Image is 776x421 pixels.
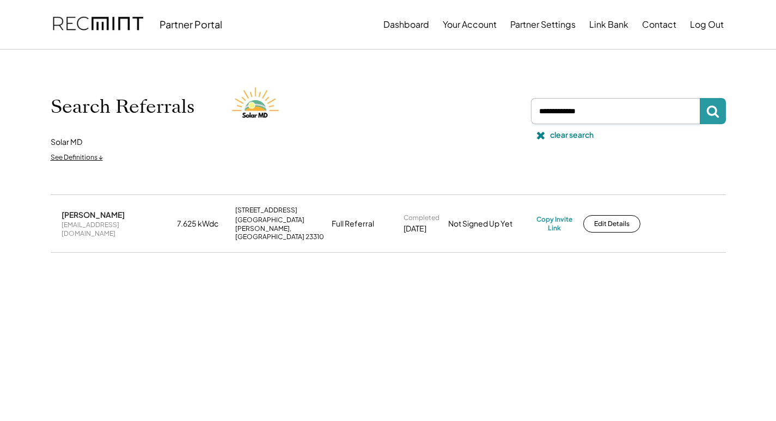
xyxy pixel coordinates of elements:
[404,213,439,222] div: Completed
[536,215,572,232] div: Copy Invite Link
[443,14,497,35] button: Your Account
[227,77,287,137] img: Solar%20MD%20LOgo.png
[332,218,374,229] div: Full Referral
[235,216,325,241] div: [GEOGRAPHIC_DATA][PERSON_NAME], [GEOGRAPHIC_DATA] 23310
[583,215,640,233] button: Edit Details
[53,6,143,43] img: recmint-logotype%403x.png
[448,218,530,229] div: Not Signed Up Yet
[690,14,724,35] button: Log Out
[550,130,594,141] div: clear search
[177,218,229,229] div: 7.625 kWdc
[51,137,82,148] div: Solar MD
[235,206,297,215] div: [STREET_ADDRESS]
[510,14,576,35] button: Partner Settings
[51,95,194,118] h1: Search Referrals
[383,14,429,35] button: Dashboard
[160,18,222,30] div: Partner Portal
[51,153,103,162] div: See Definitions ↓
[642,14,676,35] button: Contact
[62,221,170,237] div: [EMAIL_ADDRESS][DOMAIN_NAME]
[404,223,426,234] div: [DATE]
[589,14,628,35] button: Link Bank
[62,210,125,219] div: [PERSON_NAME]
